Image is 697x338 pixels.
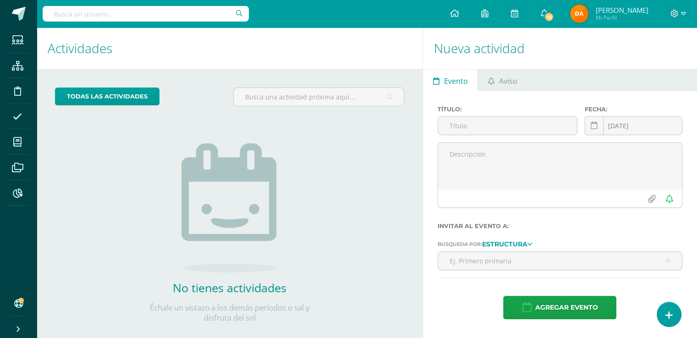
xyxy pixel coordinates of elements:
p: Échale un vistazo a los demás períodos o sal y disfruta del sol [138,303,321,323]
a: Evento [423,69,477,91]
a: Estructura [482,240,532,247]
span: Evento [444,70,468,92]
input: Busca una actividad próxima aquí... [234,88,404,106]
span: Mi Perfil [595,14,648,22]
button: Agregar evento [503,296,616,319]
input: Ej. Primero primaria [438,252,682,270]
span: 16 [544,12,554,22]
img: 82a5943632aca8211823fb2e9800a6c1.png [570,5,588,23]
span: Aviso [499,70,517,92]
a: todas las Actividades [55,87,159,105]
input: Fecha de entrega [585,117,682,135]
h1: Nueva actividad [434,27,686,69]
label: Fecha: [585,106,682,113]
span: Búsqueda por: [438,241,482,247]
input: Título [438,117,577,135]
label: Invitar al evento a: [438,223,682,229]
span: [PERSON_NAME] [595,5,648,15]
strong: Estructura [482,240,527,248]
h2: No tienes actividades [138,280,321,295]
input: Busca un usuario... [43,6,249,22]
span: Agregar evento [535,296,598,319]
h1: Actividades [48,27,412,69]
a: Aviso [478,69,527,91]
img: no_activities.png [181,143,278,273]
label: Título: [438,106,577,113]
